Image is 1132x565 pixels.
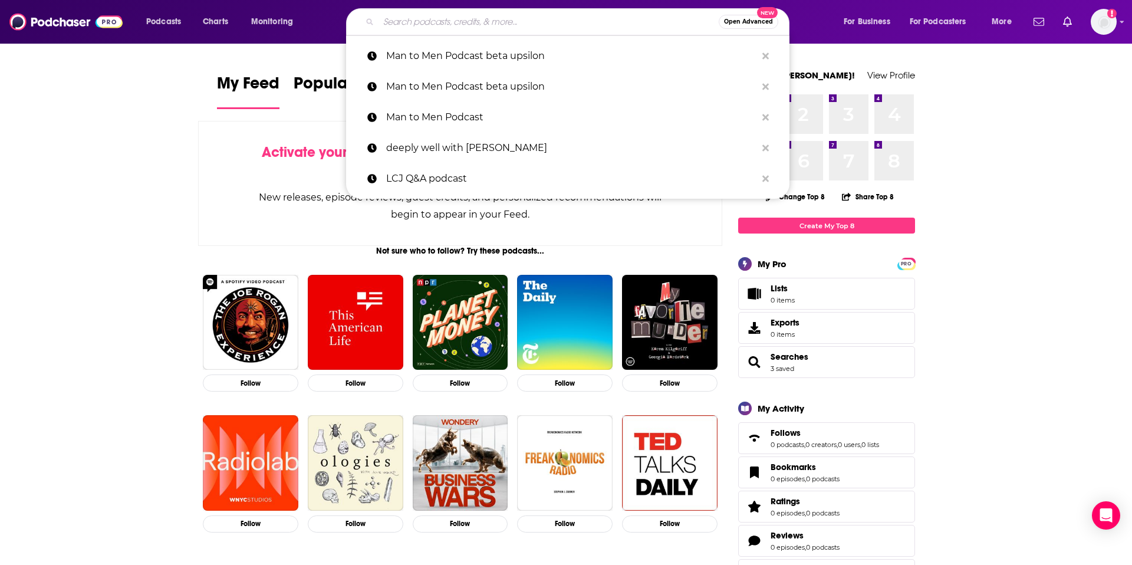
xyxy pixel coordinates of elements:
[738,278,915,310] a: Lists
[217,73,279,100] span: My Feed
[386,133,756,163] p: deeply well with devi brown
[742,498,766,515] a: Ratings
[386,163,756,194] p: LCJ Q&A podcast
[1092,501,1120,530] div: Open Intercom Messenger
[742,320,766,336] span: Exports
[386,102,756,133] p: Man to Men Podcast
[757,7,778,18] span: New
[719,15,778,29] button: Open AdvancedNew
[346,102,789,133] a: Man to Men Podcast
[742,354,766,370] a: Searches
[838,441,860,449] a: 0 users
[203,275,298,370] img: The Joe Rogan Experience
[861,441,879,449] a: 0 lists
[386,41,756,71] p: Man to Men Podcast beta upsilon
[771,283,795,294] span: Lists
[517,375,613,392] button: Follow
[146,14,181,30] span: Podcasts
[308,375,403,392] button: Follow
[835,12,905,31] button: open menu
[258,144,663,178] div: by following Podcasts, Creators, Lists, and other Users!
[346,41,789,71] a: Man to Men Podcast beta upsilon
[138,12,196,31] button: open menu
[1091,9,1117,35] button: Show profile menu
[517,275,613,370] img: The Daily
[738,422,915,454] span: Follows
[203,375,298,392] button: Follow
[1091,9,1117,35] span: Logged in as christina_epic
[867,70,915,81] a: View Profile
[771,543,805,551] a: 0 episodes
[203,14,228,30] span: Charts
[517,515,613,533] button: Follow
[771,530,804,541] span: Reviews
[9,11,123,33] a: Podchaser - Follow, Share and Rate Podcasts
[844,14,890,30] span: For Business
[203,515,298,533] button: Follow
[346,133,789,163] a: deeply well with [PERSON_NAME]
[742,430,766,446] a: Follows
[771,462,840,472] a: Bookmarks
[622,375,718,392] button: Follow
[517,415,613,511] img: Freakonomics Radio
[1091,9,1117,35] img: User Profile
[771,317,799,328] span: Exports
[308,415,403,511] img: Ologies with Alie Ward
[738,456,915,488] span: Bookmarks
[771,352,808,362] a: Searches
[805,441,837,449] a: 0 creators
[413,415,508,511] img: Business Wars
[837,441,838,449] span: ,
[742,464,766,481] a: Bookmarks
[357,8,801,35] div: Search podcasts, credits, & more...
[771,428,879,438] a: Follows
[738,525,915,557] span: Reviews
[346,163,789,194] a: LCJ Q&A podcast
[203,415,298,511] a: Radiolab
[805,509,806,517] span: ,
[413,375,508,392] button: Follow
[805,543,806,551] span: ,
[386,71,756,102] p: Man to Men Podcast beta upsilon
[195,12,235,31] a: Charts
[413,515,508,533] button: Follow
[860,441,861,449] span: ,
[899,259,913,268] a: PRO
[742,285,766,302] span: Lists
[308,515,403,533] button: Follow
[294,73,394,109] a: Popular Feed
[379,12,719,31] input: Search podcasts, credits, & more...
[1107,9,1117,18] svg: Add a profile image
[738,346,915,378] span: Searches
[806,509,840,517] a: 0 podcasts
[771,509,805,517] a: 0 episodes
[992,14,1012,30] span: More
[771,462,816,472] span: Bookmarks
[622,415,718,511] img: TED Talks Daily
[622,275,718,370] img: My Favorite Murder with Karen Kilgariff and Georgia Hardstark
[805,475,806,483] span: ,
[804,441,805,449] span: ,
[771,475,805,483] a: 0 episodes
[771,364,794,373] a: 3 saved
[841,185,894,208] button: Share Top 8
[308,275,403,370] img: This American Life
[983,12,1026,31] button: open menu
[771,428,801,438] span: Follows
[910,14,966,30] span: For Podcasters
[243,12,308,31] button: open menu
[262,143,383,161] span: Activate your Feed
[806,475,840,483] a: 0 podcasts
[771,441,804,449] a: 0 podcasts
[771,530,840,541] a: Reviews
